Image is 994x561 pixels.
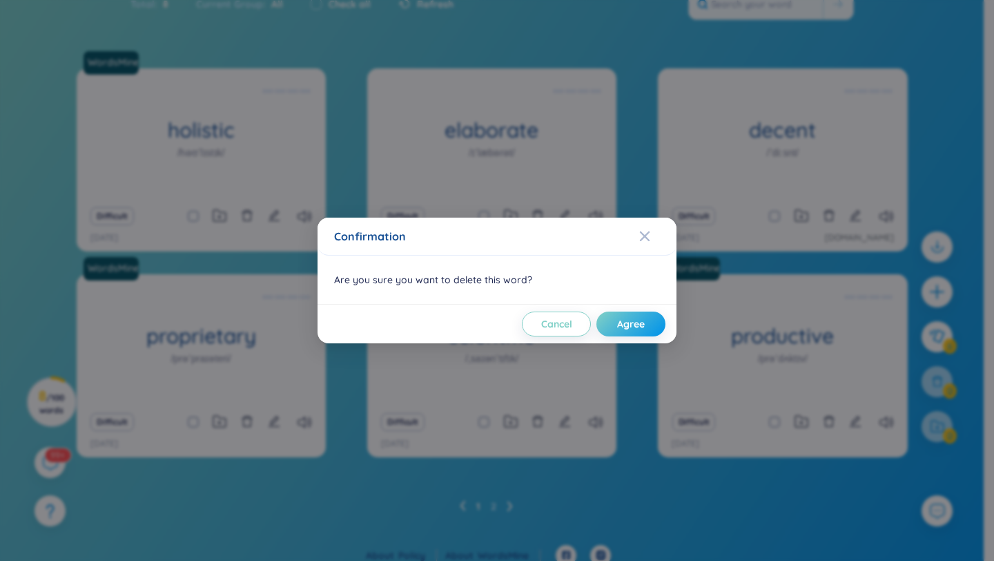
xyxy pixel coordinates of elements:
button: Close [639,218,676,255]
div: Are you sure you want to delete this word? [318,256,676,304]
span: Cancel [541,317,572,331]
div: Confirmation [334,229,660,244]
button: Agree [596,312,665,336]
span: Agree [617,317,645,331]
button: Cancel [522,312,591,336]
